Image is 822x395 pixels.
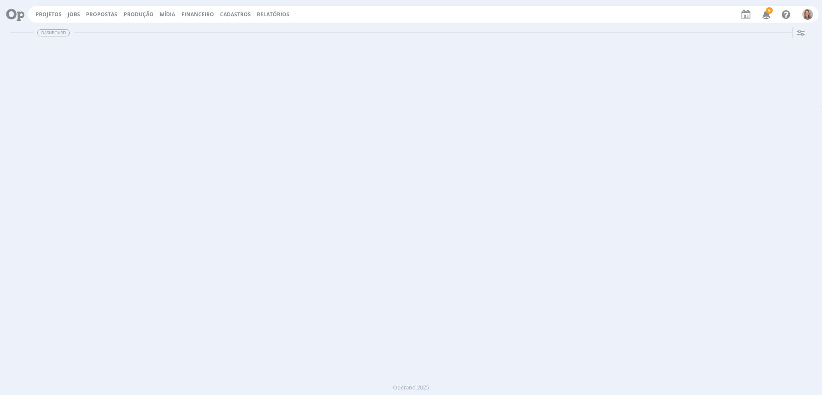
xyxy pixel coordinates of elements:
[160,11,175,18] a: Mídia
[68,11,80,18] a: Jobs
[124,11,154,18] a: Produção
[83,11,120,18] button: Propostas
[65,11,83,18] button: Jobs
[179,11,217,18] button: Financeiro
[766,7,773,14] span: 9
[220,11,251,18] span: Cadastros
[121,11,156,18] button: Produção
[802,7,813,22] button: A
[36,11,62,18] a: Projetos
[157,11,178,18] button: Mídia
[182,11,214,18] a: Financeiro
[757,7,774,22] button: 9
[217,11,253,18] button: Cadastros
[33,11,64,18] button: Projetos
[802,9,813,20] img: A
[86,11,117,18] span: Propostas
[257,11,289,18] a: Relatórios
[37,29,70,36] span: Dashboard
[254,11,292,18] button: Relatórios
